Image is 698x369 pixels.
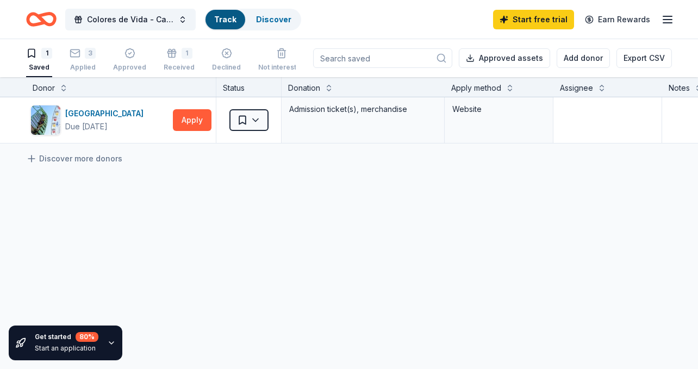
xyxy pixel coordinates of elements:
button: Approved [113,43,146,77]
button: Apply [173,109,211,131]
div: Donor [33,82,55,95]
div: Website [452,103,545,116]
div: 1 [182,48,192,59]
span: Colores de Vida - Casa de la Familia Gala [87,13,174,26]
div: [GEOGRAPHIC_DATA] [65,107,148,120]
a: Earn Rewards [578,10,657,29]
div: Declined [212,63,241,72]
a: Track [214,15,236,24]
div: Donation [288,82,320,95]
div: Applied [70,63,96,72]
button: Add donor [557,48,610,68]
button: Declined [212,43,241,77]
button: 1Saved [26,43,52,77]
div: Notes [669,82,690,95]
button: Approved assets [459,48,550,68]
button: TrackDiscover [204,9,301,30]
div: 1 [41,48,52,59]
button: Image for Pacific Park[GEOGRAPHIC_DATA]Due [DATE] [30,105,169,135]
div: 3 [85,48,96,59]
div: Get started [35,332,98,342]
a: Discover more donors [26,152,122,165]
div: Start an application [35,344,98,353]
button: 1Received [164,43,195,77]
input: Search saved [313,48,452,68]
button: 3Applied [70,43,96,77]
a: Start free trial [493,10,574,29]
a: Discover [256,15,291,24]
div: Admission ticket(s), merchandise [288,102,438,117]
div: Apply method [451,82,501,95]
button: Export CSV [616,48,672,68]
div: 80 % [76,332,98,342]
div: Status [216,77,282,97]
div: Received [164,63,195,72]
button: Not interested [258,43,305,77]
div: Due [DATE] [65,120,108,133]
div: Not interested [258,63,305,72]
div: Approved [113,63,146,72]
img: Image for Pacific Park [31,105,60,135]
div: Saved [26,63,52,72]
div: Assignee [560,82,593,95]
button: Colores de Vida - Casa de la Familia Gala [65,9,196,30]
a: Home [26,7,57,32]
